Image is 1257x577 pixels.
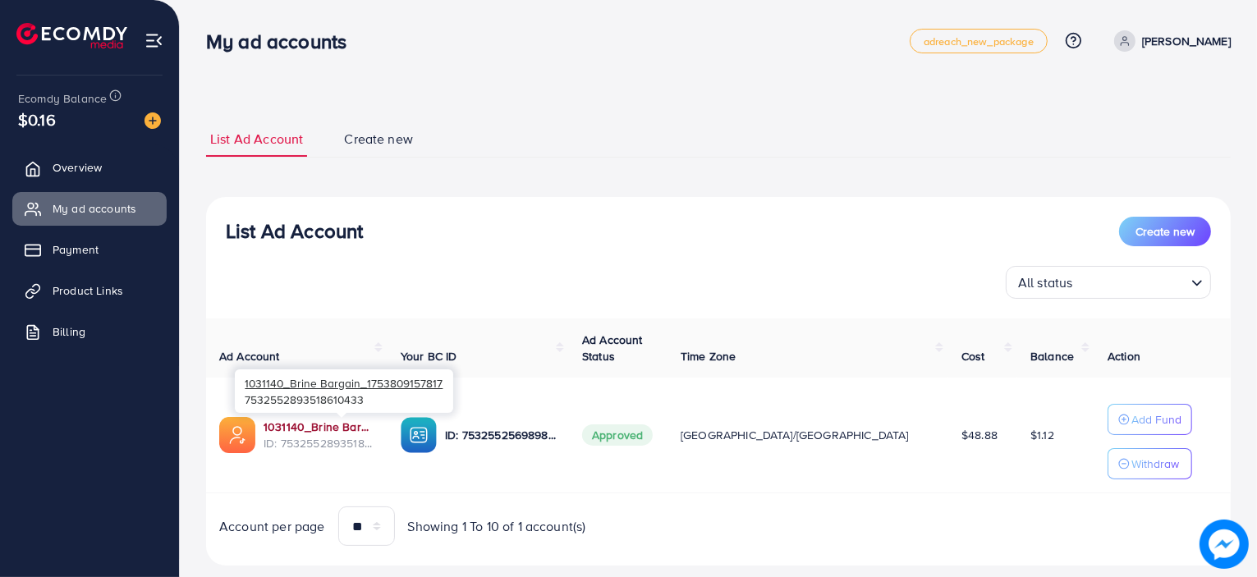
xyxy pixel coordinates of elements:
[401,417,437,453] img: ic-ba-acc.ded83a64.svg
[12,151,167,184] a: Overview
[344,130,413,149] span: Create new
[1119,217,1211,246] button: Create new
[53,282,123,299] span: Product Links
[445,425,556,445] p: ID: 7532552569898516496
[210,130,303,149] span: List Ad Account
[219,348,280,364] span: Ad Account
[53,200,136,217] span: My ad accounts
[1142,31,1231,51] p: [PERSON_NAME]
[1135,223,1195,240] span: Create new
[408,517,586,536] span: Showing 1 To 10 of 1 account(s)
[219,417,255,453] img: ic-ads-acc.e4c84228.svg
[235,369,453,413] div: 7532552893518610433
[1200,520,1249,569] img: image
[16,23,127,48] img: logo
[12,192,167,225] a: My ad accounts
[12,233,167,266] a: Payment
[264,435,374,451] span: ID: 7532552893518610433
[961,348,985,364] span: Cost
[145,31,163,50] img: menu
[924,36,1034,47] span: adreach_new_package
[18,90,107,107] span: Ecomdy Balance
[1131,454,1179,474] p: Withdraw
[401,348,457,364] span: Your BC ID
[1030,348,1074,364] span: Balance
[219,517,325,536] span: Account per page
[681,427,909,443] span: [GEOGRAPHIC_DATA]/[GEOGRAPHIC_DATA]
[264,419,374,435] a: 1031140_Brine Bargain_1753809157817
[1006,266,1211,299] div: Search for option
[961,427,998,443] span: $48.88
[1131,410,1181,429] p: Add Fund
[53,241,99,258] span: Payment
[681,348,736,364] span: Time Zone
[1108,404,1192,435] button: Add Fund
[53,159,102,176] span: Overview
[18,108,56,131] span: $0.16
[53,323,85,340] span: Billing
[1108,30,1231,52] a: [PERSON_NAME]
[1030,427,1054,443] span: $1.12
[226,219,363,243] h3: List Ad Account
[582,424,653,446] span: Approved
[1078,268,1185,295] input: Search for option
[12,274,167,307] a: Product Links
[1108,348,1140,364] span: Action
[1015,271,1076,295] span: All status
[245,375,443,391] span: 1031140_Brine Bargain_1753809157817
[206,30,360,53] h3: My ad accounts
[582,332,643,364] span: Ad Account Status
[12,315,167,348] a: Billing
[1108,448,1192,479] button: Withdraw
[910,29,1048,53] a: adreach_new_package
[145,112,161,129] img: image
